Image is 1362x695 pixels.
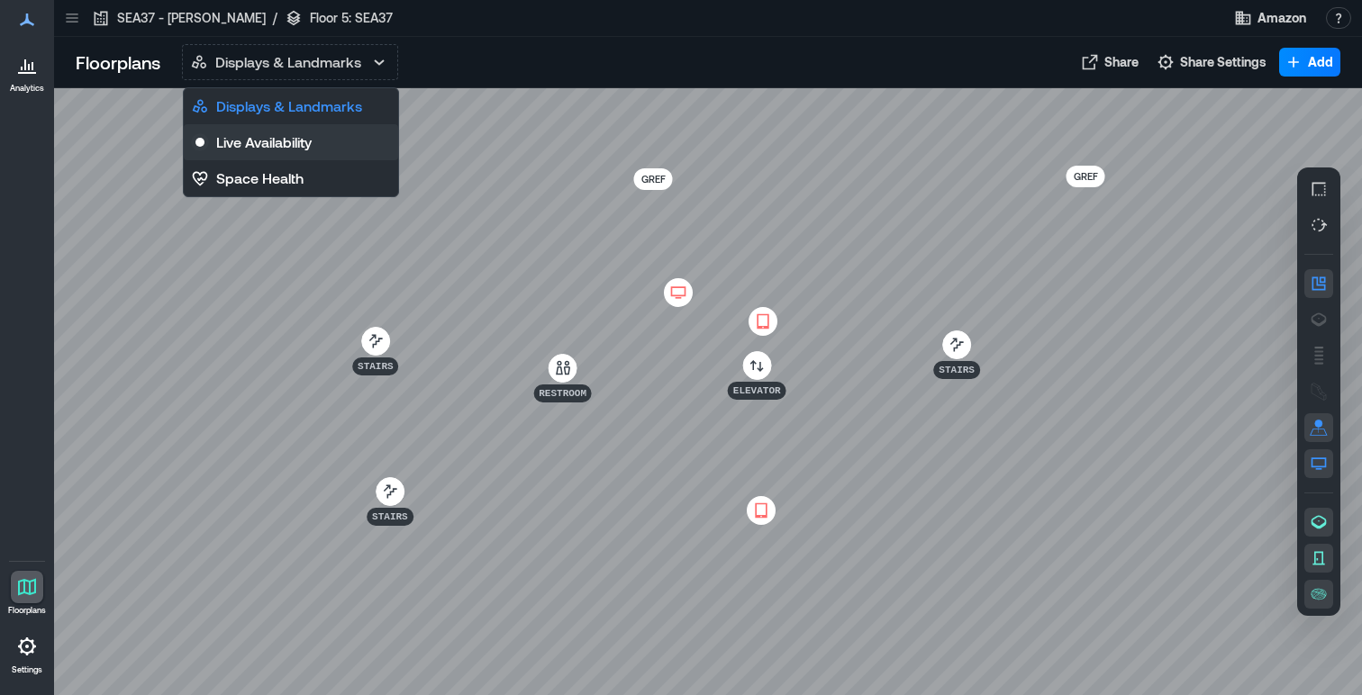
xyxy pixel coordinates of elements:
[10,83,44,94] p: Analytics
[1074,167,1098,185] p: GREF
[358,359,394,374] p: Stairs
[216,131,312,153] p: Live Availability
[5,625,49,681] a: Settings
[310,9,393,27] p: Floor 5: SEA37
[539,386,586,401] p: Restroom
[76,50,160,75] p: Floorplans
[184,88,398,124] button: Displays & Landmarks
[1180,53,1267,71] span: Share Settings
[215,51,361,73] p: Displays & Landmarks
[117,9,266,27] p: SEA37 - [PERSON_NAME]
[273,9,277,27] p: /
[372,510,408,524] p: Stairs
[939,363,975,377] p: Stairs
[8,605,46,616] p: Floorplans
[1151,48,1272,77] button: Share Settings
[1104,53,1139,71] span: Share
[641,170,666,188] p: GREF
[1279,48,1340,77] button: Add
[12,664,42,675] p: Settings
[733,384,781,398] p: Elevator
[184,124,398,160] button: Live Availability
[1258,9,1306,27] span: Amazon
[3,565,51,621] a: Floorplans
[5,43,50,99] a: Analytics
[1076,48,1144,77] button: Share
[216,95,362,117] p: Displays & Landmarks
[216,167,304,189] p: Space Health
[184,160,398,196] button: Space Health
[182,44,398,80] button: Displays & Landmarks
[1229,4,1312,32] button: Amazon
